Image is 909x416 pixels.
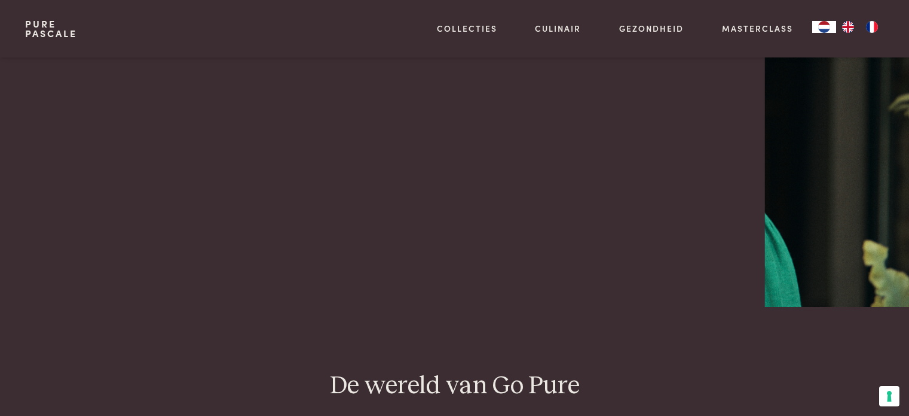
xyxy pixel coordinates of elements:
[722,22,793,35] a: Masterclass
[812,21,836,33] div: Language
[812,21,836,33] a: NL
[25,19,77,38] a: PurePascale
[836,21,860,33] a: EN
[437,22,497,35] a: Collecties
[879,386,899,406] button: Uw voorkeuren voor toestemming voor trackingtechnologieën
[836,21,884,33] ul: Language list
[535,22,581,35] a: Culinair
[619,22,684,35] a: Gezondheid
[812,21,884,33] aside: Language selected: Nederlands
[25,371,883,402] h2: De wereld van Go Pure
[860,21,884,33] a: FR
